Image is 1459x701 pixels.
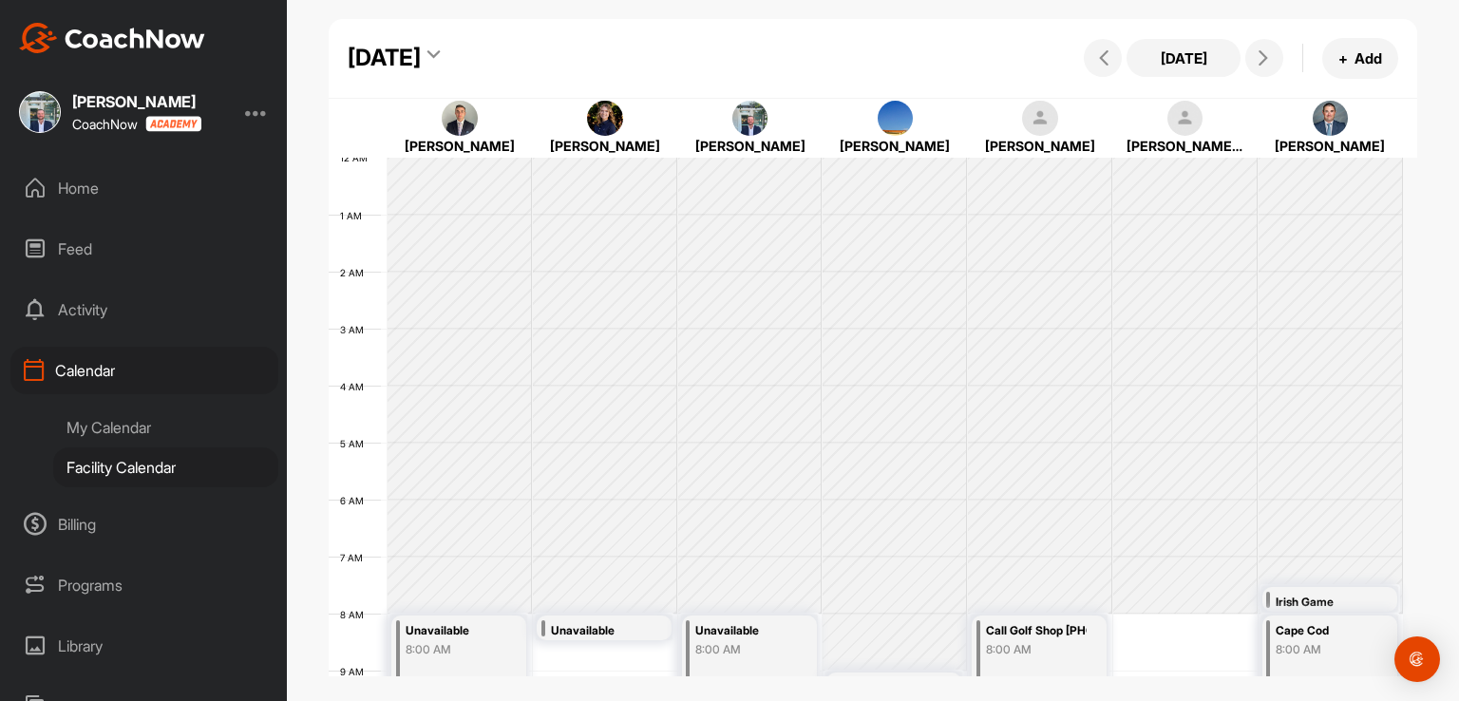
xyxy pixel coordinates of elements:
[329,666,383,677] div: 9 AM
[986,641,1087,658] div: 8:00 AM
[72,94,201,109] div: [PERSON_NAME]
[329,324,383,335] div: 3 AM
[1322,38,1398,79] button: +Add
[587,101,623,137] img: square_709eb04eea1884cdf60b346a360604b7.jpg
[406,620,506,642] div: Unavailable
[329,152,387,163] div: 12 AM
[329,495,383,506] div: 6 AM
[19,23,205,53] img: CoachNow
[982,136,1099,156] div: [PERSON_NAME]
[329,552,382,563] div: 7 AM
[546,136,663,156] div: [PERSON_NAME]
[692,136,808,156] div: [PERSON_NAME]
[10,347,278,394] div: Calendar
[329,210,381,221] div: 1 AM
[986,620,1087,642] div: Call Golf Shop [PHONE_NUMBER]
[10,501,278,548] div: Billing
[1127,136,1243,156] div: [PERSON_NAME] [PERSON_NAME]
[695,620,796,642] div: Unavailable
[1276,592,1377,614] div: Irish Game
[10,164,278,212] div: Home
[732,101,768,137] img: square_446d4912c97095f53e069ee915ff1568.jpg
[19,91,61,133] img: square_446d4912c97095f53e069ee915ff1568.jpg
[695,641,796,658] div: 8:00 AM
[145,116,201,132] img: CoachNow acadmey
[329,438,383,449] div: 5 AM
[837,136,954,156] div: [PERSON_NAME]
[10,561,278,609] div: Programs
[72,116,201,132] div: CoachNow
[329,609,383,620] div: 8 AM
[10,225,278,273] div: Feed
[1272,136,1389,156] div: [PERSON_NAME]
[10,286,278,333] div: Activity
[551,620,652,642] div: Unavailable
[348,41,421,75] div: [DATE]
[1167,101,1203,137] img: square_default-ef6cabf814de5a2bf16c804365e32c732080f9872bdf737d349900a9daf73cf9.png
[53,407,278,447] div: My Calendar
[1276,641,1377,658] div: 8:00 AM
[406,641,506,658] div: 8:00 AM
[53,447,278,487] div: Facility Calendar
[878,101,914,137] img: square_6c8f0e0a31fe28570eabc462bee4daaf.jpg
[1127,39,1241,77] button: [DATE]
[329,267,383,278] div: 2 AM
[442,101,478,137] img: square_1cc27a374cabf7354932ba9b093d3e92.jpg
[1313,101,1349,137] img: square_2188944b32105364a078cb753be2f824.jpg
[1394,636,1440,682] div: Open Intercom Messenger
[402,136,519,156] div: [PERSON_NAME]
[329,381,383,392] div: 4 AM
[1338,48,1348,68] span: +
[10,622,278,670] div: Library
[1022,101,1058,137] img: square_default-ef6cabf814de5a2bf16c804365e32c732080f9872bdf737d349900a9daf73cf9.png
[1276,620,1377,642] div: Cape Cod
